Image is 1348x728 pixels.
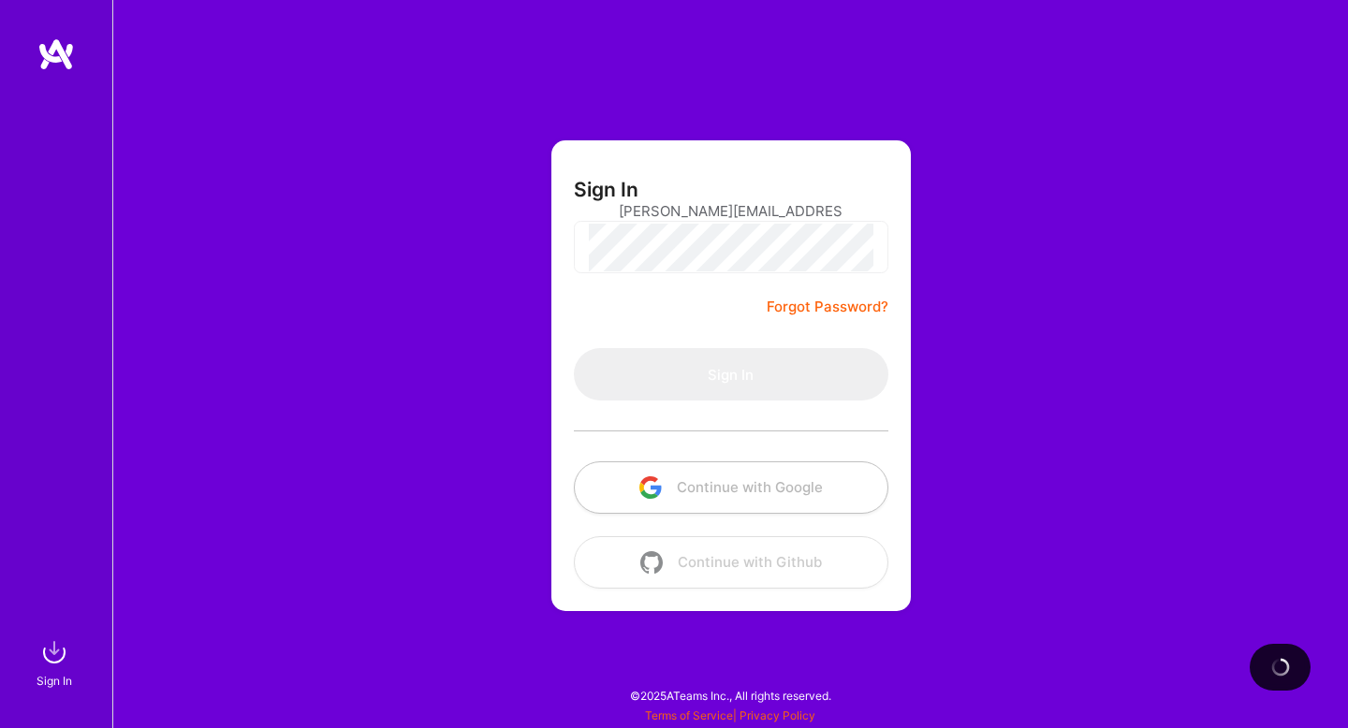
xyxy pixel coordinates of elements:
[645,708,733,722] a: Terms of Service
[36,633,73,671] img: sign in
[112,672,1348,719] div: © 2025 ATeams Inc., All rights reserved.
[574,461,888,514] button: Continue with Google
[574,536,888,589] button: Continue with Github
[574,348,888,400] button: Sign In
[740,708,815,722] a: Privacy Policy
[619,187,843,235] input: Email...
[767,296,888,318] a: Forgot Password?
[639,476,662,499] img: icon
[37,671,72,691] div: Sign In
[640,551,663,574] img: icon
[39,633,73,691] a: sign inSign In
[37,37,75,71] img: logo
[645,708,815,722] span: |
[1269,656,1292,678] img: loading
[574,178,638,201] h3: Sign In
